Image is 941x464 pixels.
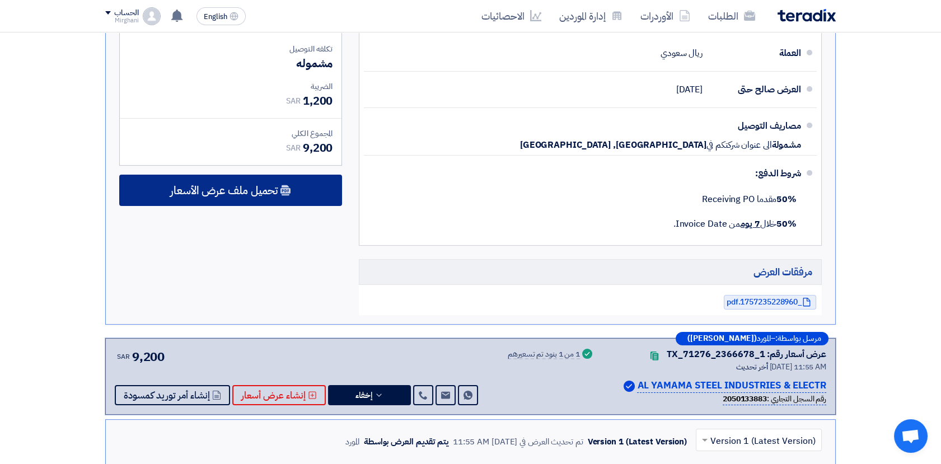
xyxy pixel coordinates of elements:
span: خلال من Invoice Date. [673,217,797,231]
span: English [204,13,227,21]
b: ([PERSON_NAME]) [687,335,757,343]
a: Open chat [894,419,928,453]
div: المورد [345,435,359,448]
div: شروط الدفع: [382,160,801,187]
span: مرسل بواسطة: [775,335,821,343]
span: 1,200 [303,92,333,109]
div: رقم السجل التجاري : [723,393,826,405]
span: إنشاء أمر توريد كمسودة [124,391,210,400]
div: Mirghani [105,17,138,24]
div: 1 من 1 بنود تم تسعيرهم [508,350,580,359]
span: SAR [286,95,301,107]
h5: مرفقات العرض [359,259,822,284]
span: الى عنوان شركتكم في [706,139,771,151]
div: ريال سعودي [661,43,703,64]
span: مشموله [296,55,333,72]
a: _1757235228960.pdf [724,295,816,310]
p: AL YAMAMA STEEL INDUSTRIES & ELECTR [637,378,826,393]
a: الطلبات [699,3,764,29]
img: Verified Account [624,381,635,392]
div: الضريبة [129,81,333,92]
span: [GEOGRAPHIC_DATA], [GEOGRAPHIC_DATA] [520,139,706,151]
strong: 50% [776,217,797,231]
span: [DATE] 11:55 AM [769,361,826,373]
b: 2050133883 [723,393,767,405]
button: English [196,7,246,25]
button: إخفاء [328,385,411,405]
span: مشمولة [772,139,801,151]
div: – [676,332,828,345]
div: يتم تقديم العرض بواسطة [364,435,448,448]
div: تم تحديث العرض في [DATE] 11:55 AM [453,435,583,448]
span: تحميل ملف عرض الأسعار [170,185,278,195]
span: [DATE] [676,84,703,95]
a: الأوردرات [631,3,699,29]
span: _1757235228960.pdf [727,298,802,306]
img: profile_test.png [143,7,161,25]
div: عرض أسعار رقم: TX_71276_2366678_1 [667,348,826,361]
div: Version 1 (Latest Version) [588,435,687,448]
span: 9,200 [132,348,165,366]
span: أخر تحديث [736,361,767,373]
span: مقدما Receiving PO [702,193,797,206]
a: إدارة الموردين [550,3,631,29]
div: الحساب [114,8,138,18]
div: العرض صالح حتى [711,76,801,103]
div: مصاريف التوصيل [711,113,801,139]
div: المجموع الكلي [129,128,333,139]
strong: 50% [776,193,797,206]
span: إنشاء عرض أسعار [241,391,306,400]
button: إنشاء أمر توريد كمسودة [115,385,230,405]
span: SAR [286,142,301,154]
div: العملة [711,40,801,67]
div: تكلفه التوصيل [129,43,333,55]
span: SAR [117,351,130,362]
span: إخفاء [355,391,372,400]
button: إنشاء عرض أسعار [232,385,326,405]
a: الاحصائيات [472,3,550,29]
span: 9,200 [303,139,333,156]
img: Teradix logo [778,9,836,22]
u: 7 يوم [741,217,760,231]
span: المورد [757,335,771,343]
